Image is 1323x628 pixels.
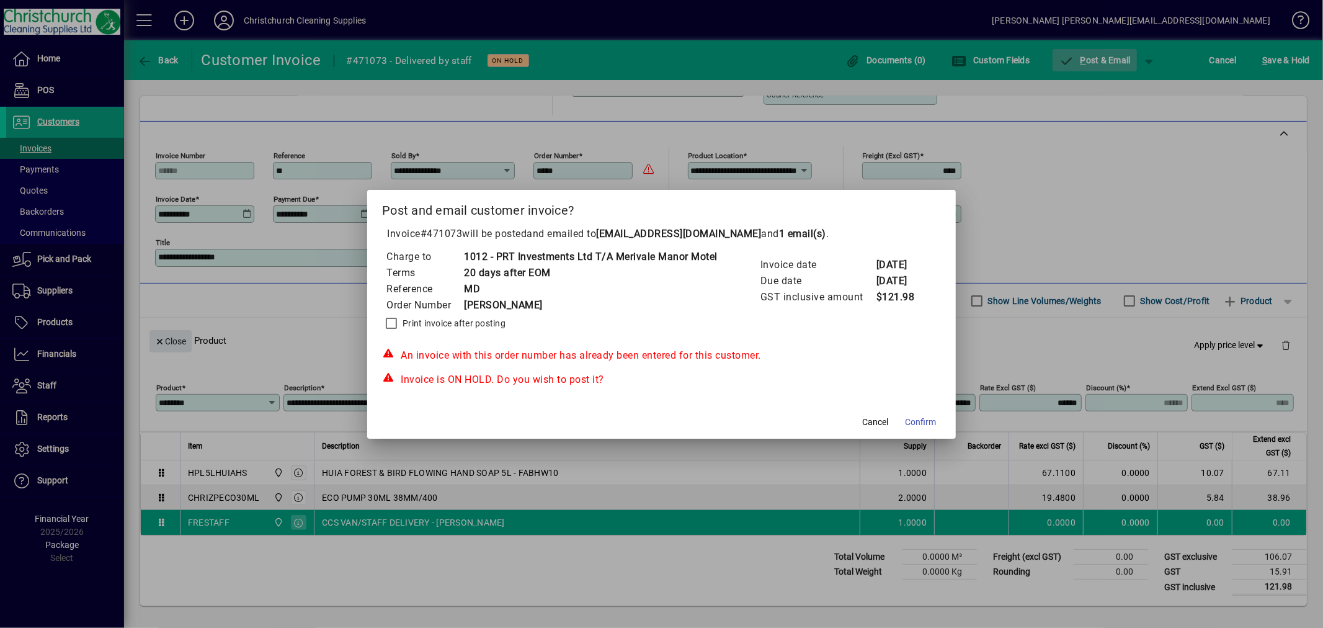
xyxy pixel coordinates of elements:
[900,411,941,434] button: Confirm
[876,257,925,273] td: [DATE]
[905,416,936,429] span: Confirm
[421,228,463,240] span: #471073
[463,281,718,297] td: MD
[367,190,956,226] h2: Post and email customer invoice?
[760,257,876,273] td: Invoice date
[386,265,463,281] td: Terms
[527,228,826,240] span: and emailed to
[876,289,925,305] td: $121.98
[386,281,463,297] td: Reference
[862,416,888,429] span: Cancel
[382,372,941,387] div: Invoice is ON HOLD. Do you wish to post it?
[761,228,826,240] span: and
[382,227,941,241] p: Invoice will be posted .
[760,289,876,305] td: GST inclusive amount
[400,317,506,330] label: Print invoice after posting
[386,249,463,265] td: Charge to
[596,228,761,240] b: [EMAIL_ADDRESS][DOMAIN_NAME]
[463,297,718,313] td: [PERSON_NAME]
[463,265,718,281] td: 20 days after EOM
[760,273,876,289] td: Due date
[855,411,895,434] button: Cancel
[386,297,463,313] td: Order Number
[779,228,826,240] b: 1 email(s)
[876,273,925,289] td: [DATE]
[382,348,941,363] div: An invoice with this order number has already been entered for this customer.
[463,249,718,265] td: 1012 - PRT Investments Ltd T/A Merivale Manor Motel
